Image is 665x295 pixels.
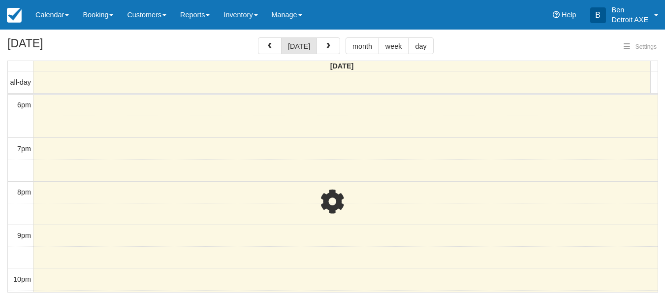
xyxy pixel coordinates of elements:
span: 10pm [13,275,31,283]
span: 6pm [17,101,31,109]
p: Detroit AXE [612,15,648,25]
h2: [DATE] [7,37,132,56]
button: Settings [618,40,663,54]
button: month [346,37,379,54]
span: 9pm [17,231,31,239]
span: Help [562,11,576,19]
span: Settings [635,43,657,50]
button: day [408,37,433,54]
div: B [590,7,606,23]
p: Ben [612,5,648,15]
button: [DATE] [281,37,317,54]
span: 8pm [17,188,31,196]
button: week [379,37,409,54]
img: checkfront-main-nav-mini-logo.png [7,8,22,23]
i: Help [553,11,560,18]
span: 7pm [17,145,31,153]
span: [DATE] [330,62,354,70]
span: all-day [10,78,31,86]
